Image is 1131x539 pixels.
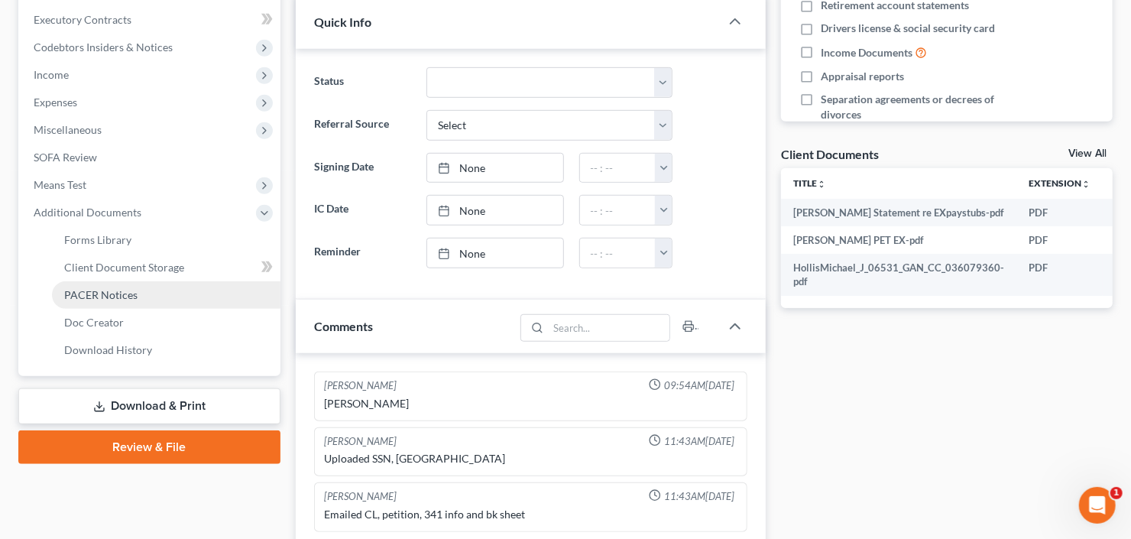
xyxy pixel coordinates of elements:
span: SOFA Review [34,151,97,164]
span: Codebtors Insiders & Notices [34,41,173,54]
span: 11:43AM[DATE] [664,434,734,449]
input: Search... [549,315,670,341]
label: IC Date [306,195,419,226]
label: Signing Date [306,153,419,183]
a: Executory Contracts [21,6,280,34]
span: 09:54AM[DATE] [664,378,734,393]
span: Appraisal reports [821,69,904,84]
div: Uploaded SSN, [GEOGRAPHIC_DATA] [324,451,737,466]
a: SOFA Review [21,144,280,171]
td: HollisMichael_J_06531_GAN_CC_036079360-pdf [781,254,1016,296]
a: Download & Print [18,388,280,424]
span: Income Documents [821,45,912,60]
div: Client Documents [781,146,879,162]
span: Executory Contracts [34,13,131,26]
a: Titleunfold_more [793,177,826,189]
a: Extensionunfold_more [1029,177,1090,189]
span: Drivers license & social security card [821,21,995,36]
i: unfold_more [817,180,826,189]
input: -- : -- [580,196,656,225]
label: Reminder [306,238,419,268]
span: Miscellaneous [34,123,102,136]
span: Additional Documents [34,206,141,219]
input: -- : -- [580,154,656,183]
a: PACER Notices [52,281,280,309]
iframe: Intercom live chat [1079,487,1116,524]
span: Expenses [34,96,77,109]
span: Income [34,68,69,81]
a: None [427,196,563,225]
a: Download History [52,336,280,364]
a: View All [1068,148,1107,159]
span: Download History [64,343,152,356]
a: Review & File [18,430,280,464]
span: Client Document Storage [64,261,184,274]
span: Separation agreements or decrees of divorces [821,92,1016,122]
div: [PERSON_NAME] [324,396,737,411]
span: Means Test [34,178,86,191]
span: Quick Info [314,15,371,29]
td: [PERSON_NAME] PET EX-pdf [781,226,1016,254]
a: None [427,239,563,268]
span: Forms Library [64,233,131,246]
label: Referral Source [306,110,419,141]
td: PDF [1016,254,1103,296]
span: 11:43AM[DATE] [664,489,734,504]
span: PACER Notices [64,288,138,301]
td: PDF [1016,199,1103,226]
label: Status [306,67,419,98]
div: [PERSON_NAME] [324,378,397,393]
span: Doc Creator [64,316,124,329]
div: [PERSON_NAME] [324,489,397,504]
td: [PERSON_NAME] Statement re EXpaystubs-pdf [781,199,1016,226]
a: None [427,154,563,183]
span: 1 [1110,487,1123,499]
td: PDF [1016,226,1103,254]
a: Client Document Storage [52,254,280,281]
div: Emailed CL, petition, 341 info and bk sheet [324,507,737,522]
i: unfold_more [1081,180,1090,189]
input: -- : -- [580,239,656,268]
a: Doc Creator [52,309,280,336]
span: Comments [314,319,373,333]
div: [PERSON_NAME] [324,434,397,449]
a: Forms Library [52,226,280,254]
